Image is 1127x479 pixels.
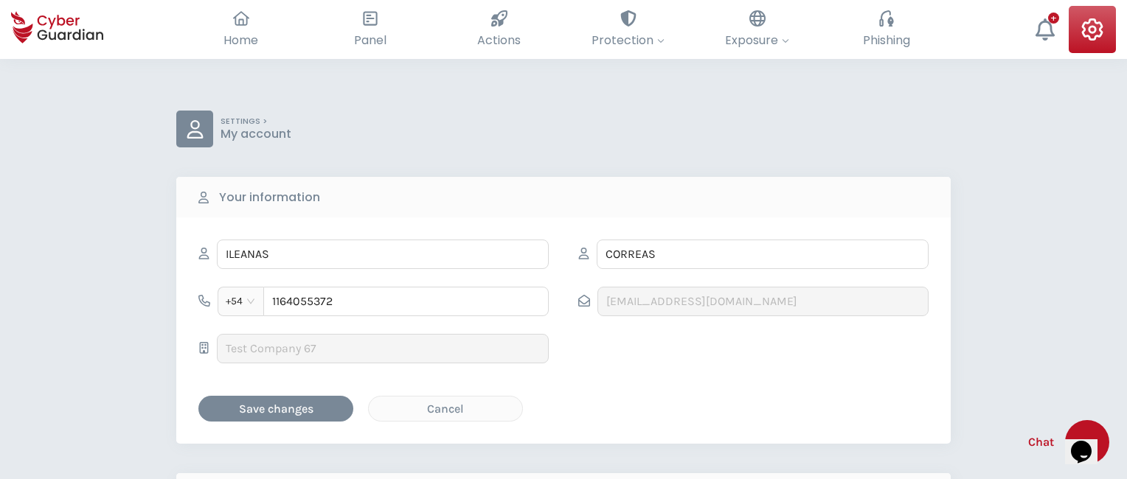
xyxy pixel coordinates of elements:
[221,127,291,141] p: My account
[380,399,511,418] div: Cancel
[354,31,386,49] span: Panel
[592,31,665,49] span: Protection
[368,396,523,422] button: Cancel
[1028,433,1054,451] span: Chat
[226,290,256,312] span: +54
[305,6,434,53] button: Panel
[822,6,951,53] button: Phishing
[477,31,521,49] span: Actions
[1048,13,1059,24] div: +
[176,6,305,53] button: Home
[725,31,789,49] span: Exposure
[209,399,342,418] div: Save changes
[221,116,291,127] p: SETTINGS >
[563,6,693,53] button: Protection
[223,31,258,49] span: Home
[434,6,563,53] button: Actions
[693,6,822,53] button: Exposure
[1065,420,1112,464] iframe: chat widget
[198,396,353,422] button: Save changes
[219,189,320,206] b: Your information
[863,31,910,49] span: Phishing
